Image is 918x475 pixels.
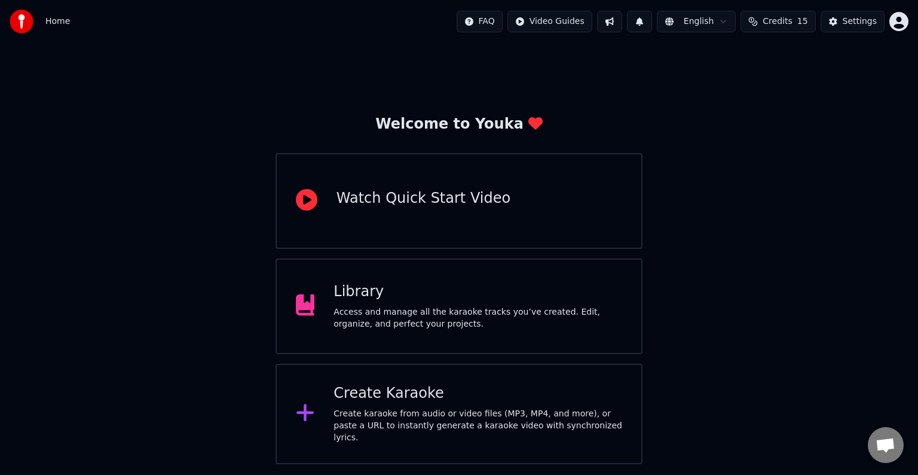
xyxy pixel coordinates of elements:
[797,16,808,28] span: 15
[45,16,70,28] nav: breadcrumb
[821,11,885,32] button: Settings
[333,282,622,302] div: Library
[868,427,904,463] div: Open chat
[507,11,592,32] button: Video Guides
[336,189,510,208] div: Watch Quick Start Video
[457,11,503,32] button: FAQ
[333,408,622,444] div: Create karaoke from audio or video files (MP3, MP4, and more), or paste a URL to instantly genera...
[333,384,622,403] div: Create Karaoke
[375,115,543,134] div: Welcome to Youka
[45,16,70,28] span: Home
[740,11,815,32] button: Credits15
[10,10,33,34] img: youka
[763,16,792,28] span: Credits
[843,16,877,28] div: Settings
[333,306,622,330] div: Access and manage all the karaoke tracks you’ve created. Edit, organize, and perfect your projects.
